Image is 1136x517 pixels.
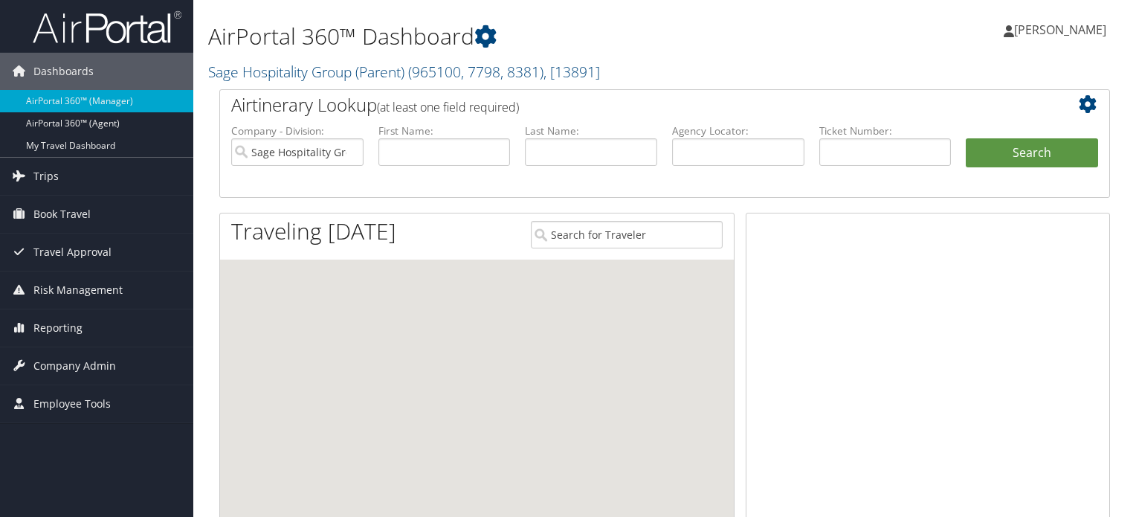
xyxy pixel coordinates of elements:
[33,196,91,233] span: Book Travel
[378,123,511,138] label: First Name:
[531,221,723,248] input: Search for Traveler
[1004,7,1121,52] a: [PERSON_NAME]
[33,309,83,347] span: Reporting
[231,92,1024,118] h2: Airtinerary Lookup
[33,53,94,90] span: Dashboards
[33,234,112,271] span: Travel Approval
[377,99,519,115] span: (at least one field required)
[208,62,600,82] a: Sage Hospitality Group (Parent)
[525,123,657,138] label: Last Name:
[33,347,116,385] span: Company Admin
[408,62,543,82] span: ( 965100, 7798, 8381 )
[543,62,600,82] span: , [ 13891 ]
[33,272,123,309] span: Risk Management
[231,216,396,247] h1: Traveling [DATE]
[231,123,364,138] label: Company - Division:
[33,385,111,423] span: Employee Tools
[33,158,59,195] span: Trips
[672,123,804,138] label: Agency Locator:
[1014,22,1106,38] span: [PERSON_NAME]
[33,10,181,45] img: airportal-logo.png
[208,21,817,52] h1: AirPortal 360™ Dashboard
[966,138,1098,168] button: Search
[819,123,952,138] label: Ticket Number:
